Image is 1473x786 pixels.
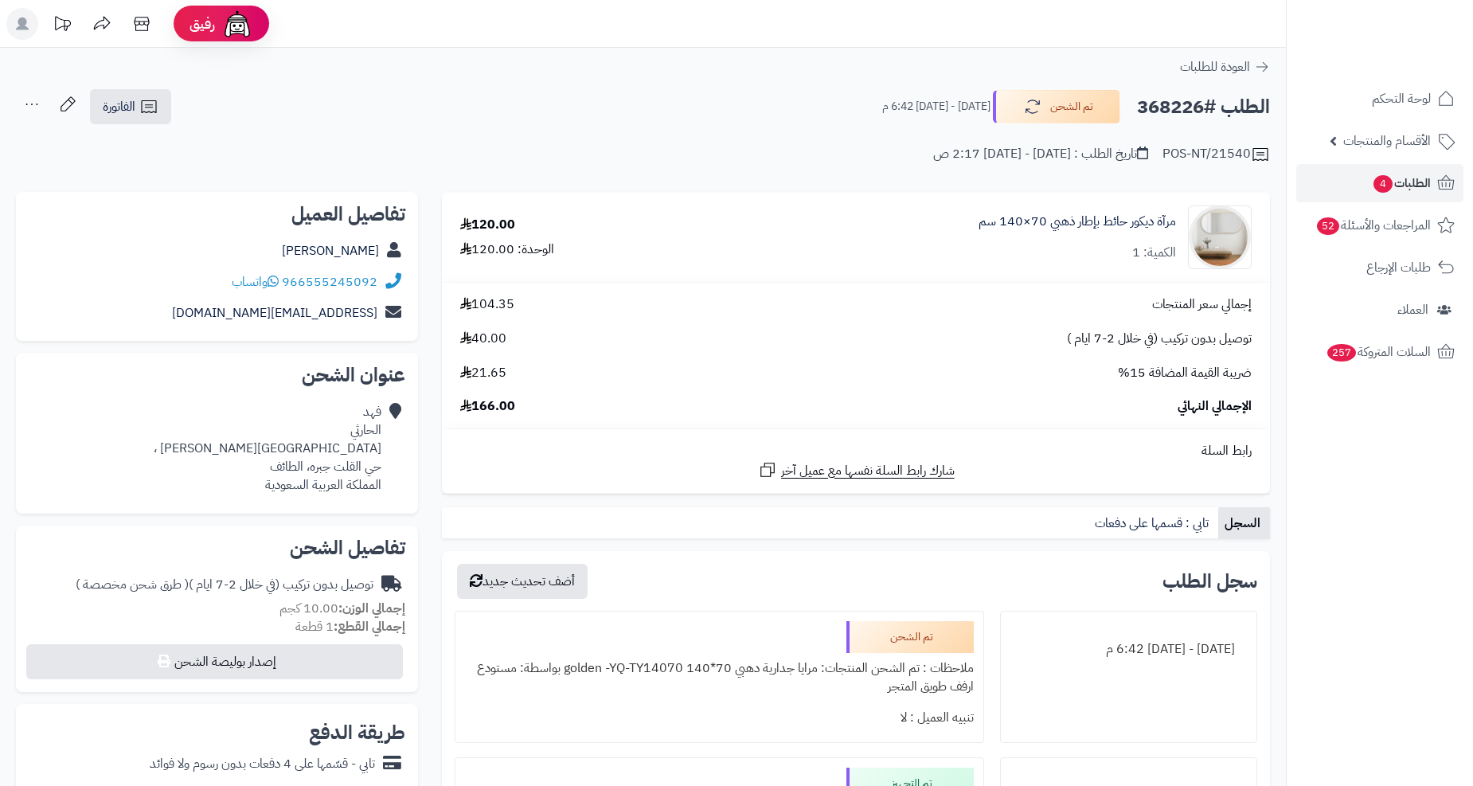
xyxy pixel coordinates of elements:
[76,575,189,594] span: ( طرق شحن مخصصة )
[282,241,379,260] a: [PERSON_NAME]
[1343,130,1431,152] span: الأقسام والمنتجات
[26,644,403,679] button: إصدار بوليصة الشحن
[460,240,554,259] div: الوحدة: 120.00
[1397,299,1428,321] span: العملاء
[781,462,955,480] span: شارك رابط السلة نفسها مع عميل آخر
[1315,214,1431,237] span: المراجعات والأسئلة
[465,653,974,702] div: ملاحظات : تم الشحن المنتجات: مرايا جدارية دهبي 70*140 golden -YQ-TY14070 بواسطة: مستودع ارفف طويق...
[1296,333,1463,371] a: السلات المتروكة257
[1162,145,1270,164] div: POS-NT/21540
[1326,341,1431,363] span: السلات المتروكة
[338,599,405,618] strong: إجمالي الوزن:
[1180,57,1270,76] a: العودة للطلبات
[758,460,955,480] a: شارك رابط السلة نفسها مع عميل آخر
[882,99,990,115] small: [DATE] - [DATE] 6:42 م
[1296,291,1463,329] a: العملاء
[448,442,1264,460] div: رابط السلة
[42,8,82,44] a: تحديثات المنصة
[1327,344,1356,362] span: 257
[1189,205,1251,269] img: 1753785797-1-90x90.jpg
[460,397,515,416] span: 166.00
[29,538,405,557] h2: تفاصيل الشحن
[150,755,375,773] div: تابي - قسّمها على 4 دفعات بدون رسوم ولا فوائد
[1296,248,1463,287] a: طلبات الإرجاع
[103,97,135,116] span: الفاتورة
[460,364,506,382] span: 21.65
[154,403,381,494] div: فهد الحارثي [GEOGRAPHIC_DATA][PERSON_NAME] ، حي القلت جبره، الطائف المملكة العربية السعودية
[1218,507,1270,539] a: السجل
[465,702,974,733] div: تنبيه العميل : لا
[1010,634,1247,665] div: [DATE] - [DATE] 6:42 م
[90,89,171,124] a: الفاتورة
[1372,172,1431,194] span: الطلبات
[295,617,405,636] small: 1 قطعة
[1366,256,1431,279] span: طلبات الإرجاع
[221,8,253,40] img: ai-face.png
[29,205,405,224] h2: تفاصيل العميل
[460,330,506,348] span: 40.00
[1373,175,1393,193] span: 4
[1178,397,1252,416] span: الإجمالي النهائي
[1180,57,1250,76] span: العودة للطلبات
[282,272,377,291] a: 966555245092
[172,303,377,323] a: [EMAIL_ADDRESS][DOMAIN_NAME]
[933,145,1148,163] div: تاريخ الطلب : [DATE] - [DATE] 2:17 ص
[993,90,1120,123] button: تم الشحن
[76,576,373,594] div: توصيل بدون تركيب (في خلال 2-7 ايام )
[846,621,974,653] div: تم الشحن
[1296,206,1463,244] a: المراجعات والأسئلة52
[1067,330,1252,348] span: توصيل بدون تركيب (في خلال 2-7 ايام )
[334,617,405,636] strong: إجمالي القطع:
[1118,364,1252,382] span: ضريبة القيمة المضافة 15%
[979,213,1176,231] a: مرآة ديكور حائط بإطار ذهبي 70×140 سم
[1296,80,1463,118] a: لوحة التحكم
[1296,164,1463,202] a: الطلبات4
[460,216,515,234] div: 120.00
[1317,217,1339,235] span: 52
[460,295,514,314] span: 104.35
[309,723,405,742] h2: طريقة الدفع
[279,599,405,618] small: 10.00 كجم
[29,366,405,385] h2: عنوان الشحن
[457,564,588,599] button: أضف تحديث جديد
[1088,507,1218,539] a: تابي : قسمها على دفعات
[1137,91,1270,123] h2: الطلب #368226
[1162,572,1257,591] h3: سجل الطلب
[232,272,279,291] a: واتساب
[1372,88,1431,110] span: لوحة التحكم
[1132,244,1176,262] div: الكمية: 1
[1152,295,1252,314] span: إجمالي سعر المنتجات
[189,14,215,33] span: رفيق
